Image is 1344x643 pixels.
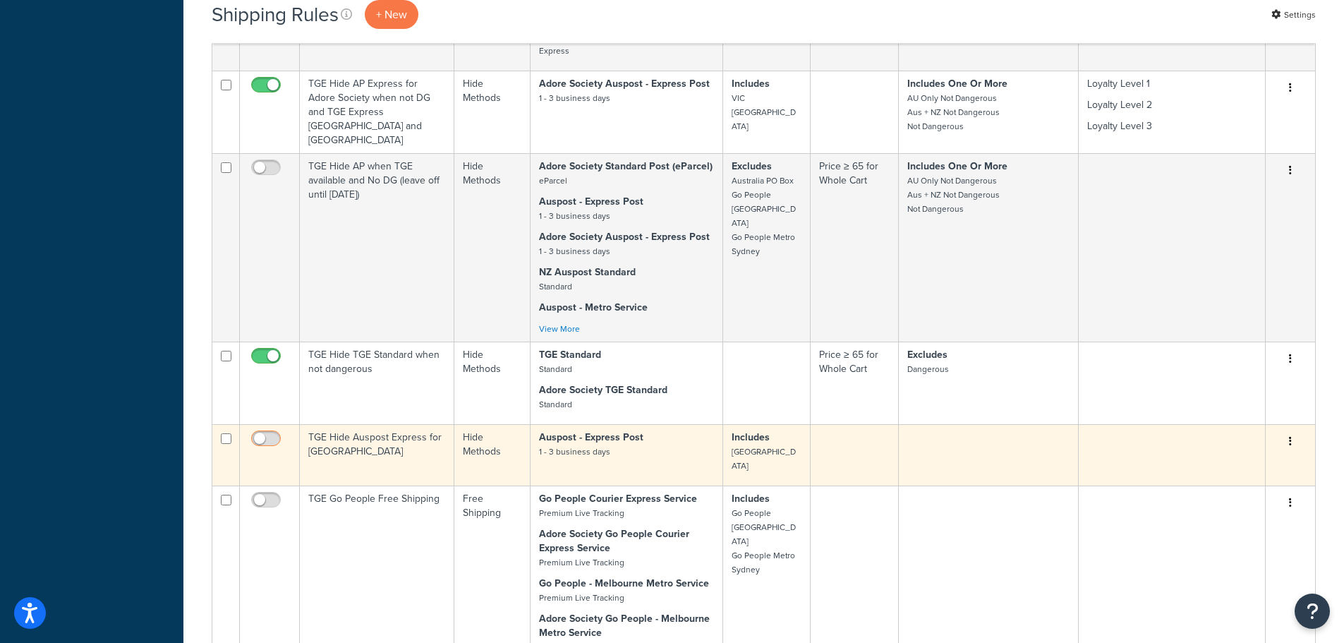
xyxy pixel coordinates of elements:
[539,174,567,187] small: eParcel
[732,445,796,472] small: [GEOGRAPHIC_DATA]
[732,491,770,506] strong: Includes
[907,159,1007,174] strong: Includes One Or More
[907,347,948,362] strong: Excludes
[539,76,710,91] strong: Adore Society Auspost - Express Post
[539,527,689,555] strong: Adore Society Go People Courier Express Service
[907,363,949,375] small: Dangerous
[1271,5,1316,25] a: Settings
[732,507,796,576] small: Go People [GEOGRAPHIC_DATA] Go People Metro Sydney
[539,92,610,104] small: 1 - 3 business days
[539,300,648,315] strong: Auspost - Metro Service
[539,430,643,445] strong: Auspost - Express Post
[907,92,1000,133] small: AU Only Not Dangerous Aus + NZ Not Dangerous Not Dangerous
[539,445,610,458] small: 1 - 3 business days
[454,424,531,486] td: Hide Methods
[539,398,572,411] small: Standard
[811,153,899,342] td: Price ≥ 65 for Whole Cart
[539,556,624,569] small: Premium Live Tracking
[539,491,697,506] strong: Go People Courier Express Service
[539,265,636,280] strong: NZ Auspost Standard
[539,363,572,375] small: Standard
[811,342,899,424] td: Price ≥ 65 for Whole Cart
[732,92,796,133] small: VIC [GEOGRAPHIC_DATA]
[539,507,624,519] small: Premium Live Tracking
[212,1,339,28] h1: Shipping Rules
[539,245,610,258] small: 1 - 3 business days
[300,424,454,486] td: TGE Hide Auspost Express for [GEOGRAPHIC_DATA]
[454,153,531,342] td: Hide Methods
[539,280,572,293] small: Standard
[1079,71,1266,153] td: Loyalty Level 1
[300,71,454,153] td: TGE Hide AP Express for Adore Society when not DG and TGE Express [GEOGRAPHIC_DATA] and [GEOGRAPH...
[454,71,531,153] td: Hide Methods
[539,159,713,174] strong: Adore Society Standard Post (eParcel)
[539,591,624,604] small: Premium Live Tracking
[539,347,601,362] strong: TGE Standard
[300,153,454,342] td: TGE Hide AP when TGE available and No DG (leave off until [DATE])
[539,194,643,209] strong: Auspost - Express Post
[539,44,569,57] small: Express
[1087,98,1257,112] p: Loyalty Level 2
[1087,119,1257,133] p: Loyalty Level 3
[732,159,772,174] strong: Excludes
[300,342,454,424] td: TGE Hide TGE Standard when not dangerous
[907,76,1007,91] strong: Includes One Or More
[732,76,770,91] strong: Includes
[539,229,710,244] strong: Adore Society Auspost - Express Post
[539,576,709,591] strong: Go People - Melbourne Metro Service
[732,174,796,258] small: Australia PO Box Go People [GEOGRAPHIC_DATA] Go People Metro Sydney
[539,383,667,397] strong: Adore Society TGE Standard
[539,210,610,222] small: 1 - 3 business days
[539,611,710,640] strong: Adore Society Go People - Melbourne Metro Service
[539,323,580,335] a: View More
[732,430,770,445] strong: Includes
[907,174,1000,215] small: AU Only Not Dangerous Aus + NZ Not Dangerous Not Dangerous
[454,342,531,424] td: Hide Methods
[1295,594,1330,629] button: Open Resource Center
